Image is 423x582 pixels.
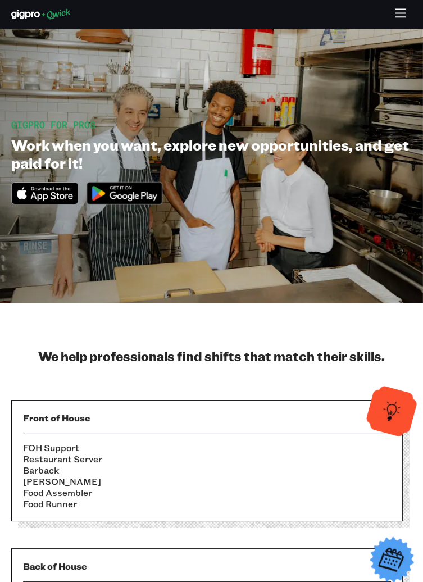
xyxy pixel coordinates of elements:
[11,195,79,207] a: Download on the App Store
[23,412,391,424] h3: Front of House
[81,176,168,210] img: Get it on Google Play
[11,119,95,130] span: GIGPRO FOR PROS
[23,476,391,487] li: [PERSON_NAME]
[23,442,391,453] li: FOH Support
[23,487,391,498] li: Food Assembler
[11,136,412,172] h1: Work when you want, explore new opportunities, and get paid for it!
[23,453,391,465] li: Restaurant Server
[11,348,412,364] h2: We help professionals find shifts that match their skills.
[23,560,391,572] h3: Back of House
[23,465,391,476] li: Barback
[23,498,391,510] li: Food Runner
